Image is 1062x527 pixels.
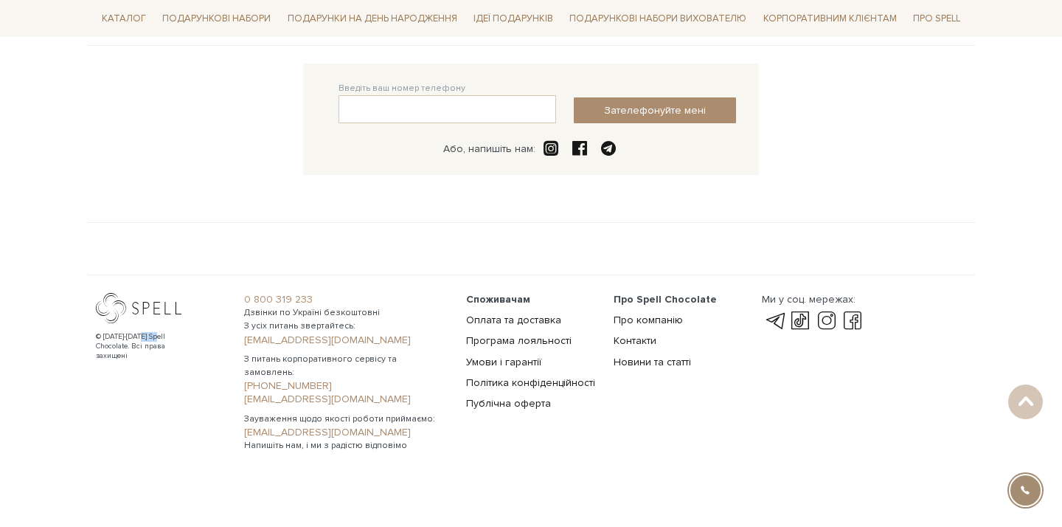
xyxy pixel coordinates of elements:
[614,293,717,306] span: Про Spell Chocolate
[156,7,277,30] a: Подарункові набори
[574,97,736,123] button: Зателефонуйте мені
[244,439,448,452] span: Напишіть нам, і ми з радістю відповімо
[614,334,656,347] a: Контакти
[762,293,865,306] div: Ми у соц. мережах:
[466,314,561,326] a: Оплата та доставка
[244,426,448,439] a: [EMAIL_ADDRESS][DOMAIN_NAME]
[814,312,839,330] a: instagram
[907,7,966,30] a: Про Spell
[96,7,152,30] a: Каталог
[244,393,448,406] a: [EMAIL_ADDRESS][DOMAIN_NAME]
[788,312,813,330] a: tik-tok
[244,306,448,320] span: Дзвінки по Україні безкоштовні
[757,6,903,31] a: Корпоративним клієнтам
[244,293,448,306] a: 0 800 319 233
[563,6,752,31] a: Подарункові набори вихователю
[614,314,683,326] a: Про компанію
[244,353,448,379] span: З питань корпоративного сервісу та замовлень:
[466,397,551,410] a: Публічна оферта
[339,82,465,95] label: Введіть ваш номер телефону
[466,293,530,306] span: Споживачам
[762,312,787,330] a: telegram
[466,334,572,347] a: Програма лояльності
[282,7,463,30] a: Подарунки на День народження
[614,356,691,368] a: Новини та статті
[244,379,448,393] a: [PHONE_NUMBER]
[466,356,541,368] a: Умови і гарантії
[244,320,448,333] span: З усіх питань звертайтесь:
[244,334,448,347] a: [EMAIL_ADDRESS][DOMAIN_NAME]
[468,7,559,30] a: Ідеї подарунків
[466,376,595,389] a: Політика конфіденційності
[840,312,865,330] a: facebook
[244,413,448,426] span: Зауваження щодо якості роботи приймаємо:
[96,332,195,361] div: © [DATE]-[DATE] Spell Chocolate. Всі права захищені
[443,142,535,156] div: Або, напишіть нам:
